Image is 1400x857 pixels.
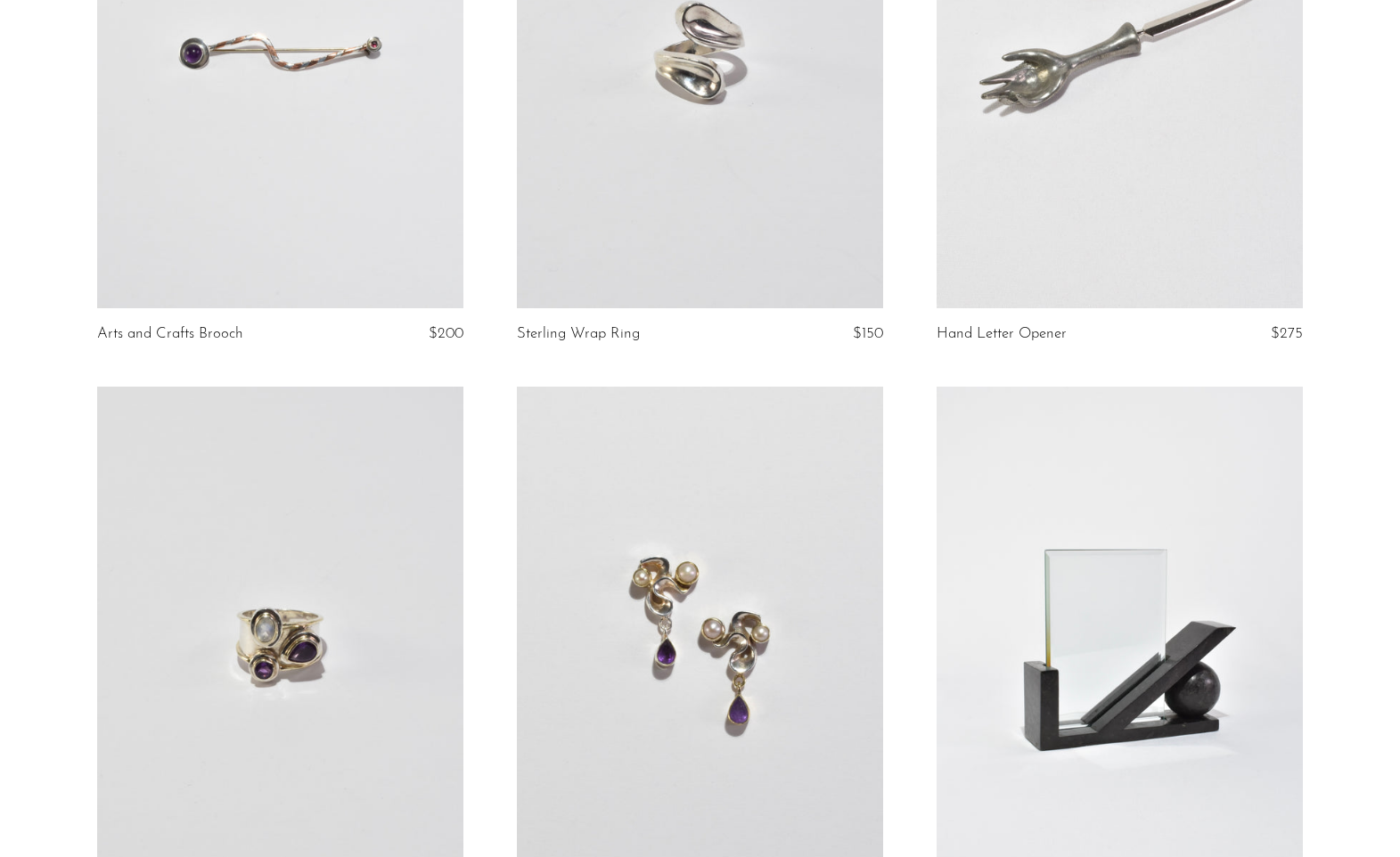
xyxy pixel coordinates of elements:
span: $275 [1271,326,1303,341]
a: Hand Letter Opener [937,326,1067,342]
span: $200 [429,326,463,341]
a: Arts and Crafts Brooch [97,326,243,342]
a: Sterling Wrap Ring [517,326,640,342]
span: $150 [853,326,883,341]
